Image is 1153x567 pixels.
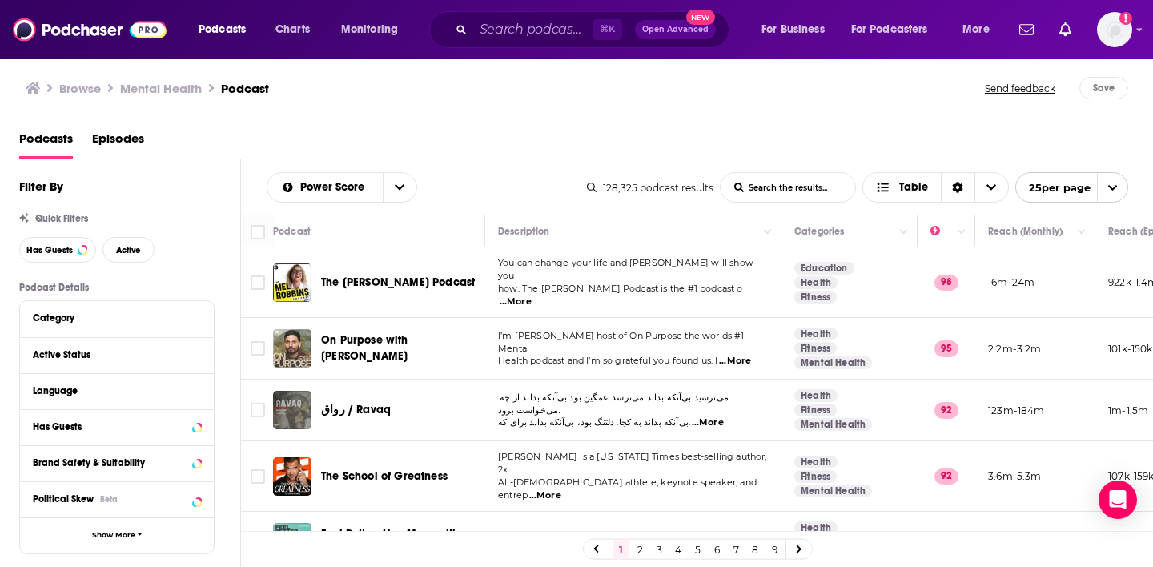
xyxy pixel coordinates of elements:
[221,81,269,96] h3: Podcast
[498,257,753,281] span: You can change your life and [PERSON_NAME] will show you
[321,526,480,558] a: Feel Better, Live More with [PERSON_NAME]
[1097,12,1132,47] span: Logged in as Jlescht
[794,222,844,241] div: Categories
[794,470,837,483] a: Fitness
[33,385,191,396] div: Language
[199,18,246,41] span: Podcasts
[1097,12,1132,47] button: Show profile menu
[13,14,167,45] img: Podchaser - Follow, Share and Rate Podcasts
[1119,12,1132,25] svg: Add a profile image
[500,296,532,308] span: ...More
[92,531,135,540] span: Show More
[273,329,311,368] img: On Purpose with Jay Shetty
[1053,16,1078,43] a: Show notifications dropdown
[766,540,782,559] a: 9
[273,457,311,496] img: The School of Greatness
[988,342,1042,356] p: 2.2m-3.2m
[187,17,267,42] button: open menu
[33,312,191,324] div: Category
[794,389,838,402] a: Health
[1108,342,1153,356] p: 101k-150k
[934,402,958,418] p: 92
[635,20,716,39] button: Open AdvancedNew
[1099,481,1137,519] div: Open Intercom Messenger
[33,380,201,400] button: Language
[862,172,1009,203] button: Choose View
[273,222,311,241] div: Podcast
[692,416,724,429] span: ...More
[1016,175,1091,200] span: 25 per page
[851,18,928,41] span: For Podcasters
[761,18,825,41] span: For Business
[321,468,448,485] a: The School of Greatness
[330,17,419,42] button: open menu
[794,456,838,468] a: Health
[273,391,311,429] img: رواق / Ravaq
[980,77,1060,99] button: Send feedback
[632,540,648,559] a: 2
[689,540,705,559] a: 5
[794,276,838,289] a: Health
[273,523,311,561] img: Feel Better, Live More with Dr Rangan Chatterjee
[33,308,201,328] button: Category
[1013,16,1040,43] a: Show notifications dropdown
[794,342,837,355] a: Fitness
[750,17,845,42] button: open menu
[747,540,763,559] a: 8
[321,403,391,416] span: رواق / Ravaq
[251,275,265,290] span: Toggle select row
[719,355,751,368] span: ...More
[498,283,743,294] span: how. The [PERSON_NAME] Podcast is the #1 podcast o
[498,392,729,416] span: می‌ترسید بی‌آنکه بداند می‌ترسد. غمگین بود بی‌آنکه بداند از چه. می‌خواست برود،
[794,485,872,497] a: Mental Health
[728,540,744,559] a: 7
[383,173,416,202] button: open menu
[33,493,94,505] span: Political Skew
[934,340,958,356] p: 95
[275,18,310,41] span: Charts
[33,416,201,436] button: Has Guests
[1079,77,1128,99] button: Save
[670,540,686,559] a: 4
[587,182,713,194] div: 128,325 podcast results
[934,468,958,485] p: 92
[794,418,872,431] a: Mental Health
[265,17,319,42] a: Charts
[593,19,622,40] span: ⌘ K
[33,349,191,360] div: Active Status
[273,263,311,302] a: The Mel Robbins Podcast
[988,469,1042,483] p: 3.6m-5.3m
[952,223,971,242] button: Column Actions
[300,182,370,193] span: Power Score
[794,521,838,534] a: Health
[59,81,101,96] a: Browse
[20,517,214,553] button: Show More
[102,237,155,263] button: Active
[794,356,872,369] a: Mental Health
[894,223,914,242] button: Column Actions
[19,282,215,293] p: Podcast Details
[116,246,141,255] span: Active
[120,81,202,96] h1: Mental Health
[498,451,767,475] span: [PERSON_NAME] is a [US_STATE] Times best-selling author, 2x
[341,18,398,41] span: Monitoring
[1015,172,1128,203] button: open menu
[444,11,745,48] div: Search podcasts, credits, & more...
[529,489,561,502] span: ...More
[934,275,958,291] p: 98
[33,421,187,432] div: Has Guests
[1097,12,1132,47] img: User Profile
[19,126,73,159] a: Podcasts
[642,26,709,34] span: Open Advanced
[33,452,201,472] button: Brand Safety & Suitability
[92,126,144,159] span: Episodes
[498,222,549,241] div: Description
[1108,404,1148,417] p: 1m-1.5m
